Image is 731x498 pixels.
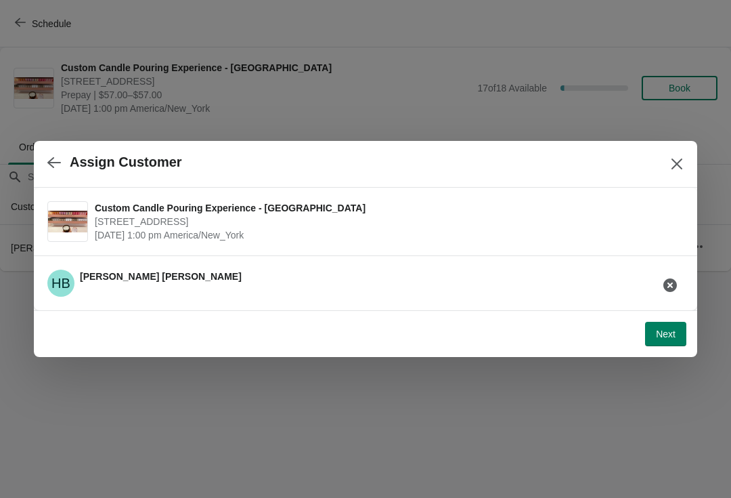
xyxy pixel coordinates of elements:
span: Custom Candle Pouring Experience - [GEOGRAPHIC_DATA] [95,201,677,215]
span: [STREET_ADDRESS] [95,215,677,228]
text: HB [51,276,70,291]
span: Harsha [47,270,74,297]
img: Custom Candle Pouring Experience - Fort Lauderdale | 914 East Las Olas Boulevard, Fort Lauderdale... [48,211,87,233]
button: Next [645,322,686,346]
span: [DATE] 1:00 pm America/New_York [95,228,677,242]
h2: Assign Customer [70,154,182,170]
button: Close [665,152,689,176]
span: [PERSON_NAME] [PERSON_NAME] [80,271,242,282]
span: Next [656,329,675,339]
